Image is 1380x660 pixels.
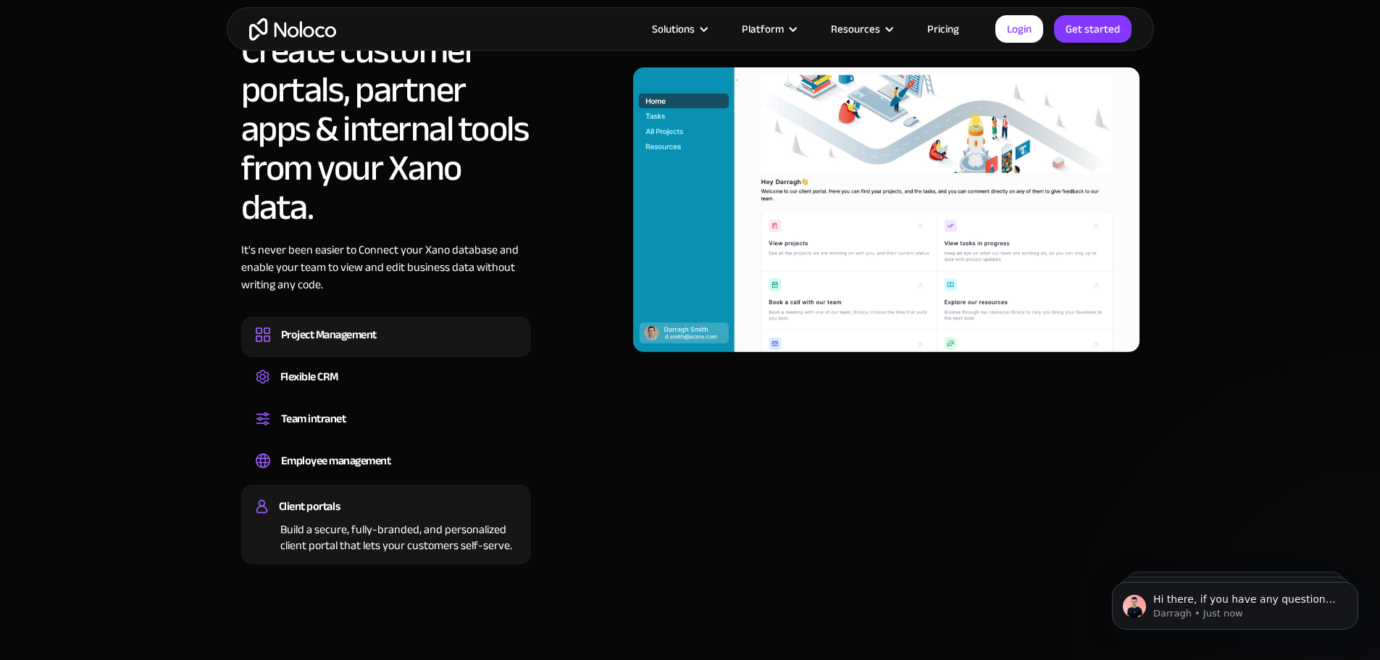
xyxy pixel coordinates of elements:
[281,408,346,430] div: Team intranet
[742,20,784,38] div: Platform
[256,517,517,554] div: Build a secure, fully-branded, and personalized client portal that lets your customers self-serve.
[280,366,338,388] div: Flexible CRM
[995,15,1043,43] a: Login
[281,324,377,346] div: Project Management
[281,450,391,472] div: Employee management
[241,31,531,227] h2: Create customer portals, partner apps & internal tools from your Xano data.
[831,20,880,38] div: Resources
[256,346,517,350] div: Design custom project management tools to speed up workflows, track progress, and optimize your t...
[724,20,813,38] div: Platform
[652,20,695,38] div: Solutions
[634,20,724,38] div: Solutions
[241,241,531,315] div: It's never been easier to Connect your Xano database and enable your team to view and edit busine...
[256,388,517,392] div: Create a custom CRM that you can adapt to your business’s needs, centralize your workflows, and m...
[1090,551,1380,653] iframe: Intercom notifications message
[813,20,909,38] div: Resources
[909,20,977,38] a: Pricing
[279,496,340,517] div: Client portals
[256,472,517,476] div: Easily manage employee information, track performance, and handle HR tasks from a single platform.
[249,18,336,41] a: home
[1054,15,1132,43] a: Get started
[256,430,517,434] div: Set up a central space for your team to collaborate, share information, and stay up to date on co...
